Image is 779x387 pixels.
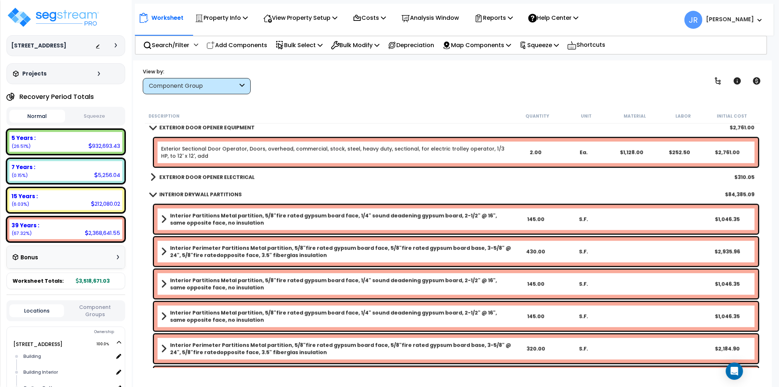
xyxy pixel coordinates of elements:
div: $1,046.35 [704,313,751,320]
a: [STREET_ADDRESS] 100.0% [13,341,63,348]
p: Squeeze [519,40,559,50]
small: Description [149,113,179,119]
small: (67.32%) [12,230,32,236]
div: $310.05 [734,174,755,181]
p: Help Center [528,13,578,23]
small: Initial Cost [717,113,747,119]
div: $252.50 [656,149,703,156]
button: Component Groups [68,303,122,318]
h3: Bonus [20,255,38,261]
small: Unit [581,113,592,119]
b: 5 Years : [12,134,36,142]
div: Building [22,352,114,361]
p: View Property Setup [263,13,337,23]
b: EXTERIOR DOOR OPENER EQUIPMENT [159,124,255,131]
button: Locations [9,304,64,317]
div: $1,046.35 [704,281,751,288]
p: Shortcuts [567,40,605,50]
button: Normal [9,110,65,123]
div: $84,385.09 [725,191,755,198]
h3: [STREET_ADDRESS] [11,42,66,49]
div: 5,256.04 [94,171,120,179]
p: Depreciation [388,40,434,50]
span: JR [684,11,702,29]
div: View by: [143,68,251,75]
div: 2.00 [512,149,559,156]
div: S.F. [560,345,607,352]
div: Depreciation [384,37,438,54]
b: 3,518,671.03 [76,277,110,284]
b: EXTERIOR DOOR OPENER ELECTRICAL [159,174,255,181]
b: Interior Perimeter Partitions Metal partition, 5/8"fire rated gypsum board face, 5/8"fire rated g... [170,245,511,259]
div: 145.00 [512,216,559,223]
small: Material [624,113,646,119]
small: Labor [676,113,691,119]
p: Reports [474,13,513,23]
a: Individual Item [161,145,511,160]
a: Assembly Title [161,309,511,324]
div: 145.00 [512,281,559,288]
b: 15 Years : [12,192,38,200]
b: 39 Years : [12,222,39,229]
small: Quantity [526,113,550,119]
div: 145.00 [512,313,559,320]
b: Interior Partitions Metal partition, 5/8"fire rated gypsum board face, 1/4" sound deadening gypsu... [170,212,511,227]
p: Bulk Select [275,40,323,50]
p: Search/Filter [143,40,189,50]
div: 320.00 [512,345,559,352]
div: $1,046.35 [704,216,751,223]
div: Ownership [21,328,125,336]
b: INTERIOR DRYWALL PARTITIONS [159,191,242,198]
b: Interior Perimeter Partitions Metal partition, 5/8"fire rated gypsum board face, 5/8"fire rated g... [170,342,511,356]
b: Interior Partitions Metal partition, 5/8"fire rated gypsum board face, 1/4" sound deadening gypsu... [170,277,511,291]
div: $2,184.90 [704,345,751,352]
div: Ea. [560,149,607,156]
div: Open Intercom Messenger [726,363,743,380]
a: Assembly Title [161,212,511,227]
div: $2,761.00 [704,149,751,156]
a: Assembly Title [161,277,511,291]
span: Worksheet Totals: [13,277,64,284]
div: Component Group [149,82,238,90]
div: S.F. [560,313,607,320]
div: S.F. [560,216,607,223]
span: 100.0% [96,340,115,349]
h3: Projects [22,70,47,77]
b: [PERSON_NAME] [706,15,754,23]
div: $2,761.00 [730,124,755,131]
img: logo_pro_r.png [6,6,100,28]
div: S.F. [560,281,607,288]
h4: Recovery Period Totals [19,93,94,100]
p: Worksheet [151,13,183,23]
div: Shortcuts [563,36,609,54]
b: 7 Years : [12,163,35,171]
a: Assembly Title [161,342,511,356]
button: Squeeze [67,110,123,123]
div: $2,935.96 [704,248,751,255]
div: S.F. [560,248,607,255]
p: Bulk Modify [331,40,379,50]
div: 212,080.02 [91,200,120,208]
small: (6.03%) [12,201,29,207]
p: Costs [353,13,386,23]
p: Add Components [206,40,267,50]
p: Property Info [195,13,248,23]
div: Add Components [202,37,271,54]
div: 430.00 [512,248,559,255]
div: 932,693.43 [88,142,120,150]
small: (0.15%) [12,172,28,178]
a: Assembly Title [161,245,511,259]
small: (26.51%) [12,143,31,149]
p: Analysis Window [401,13,459,23]
p: Map Components [442,40,511,50]
b: Interior Partitions Metal partition, 5/8"fire rated gypsum board face, 1/4" sound deadening gypsu... [170,309,511,324]
div: 2,368,641.55 [85,229,120,237]
div: Building Interior [22,368,114,377]
div: $1,128.00 [608,149,655,156]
